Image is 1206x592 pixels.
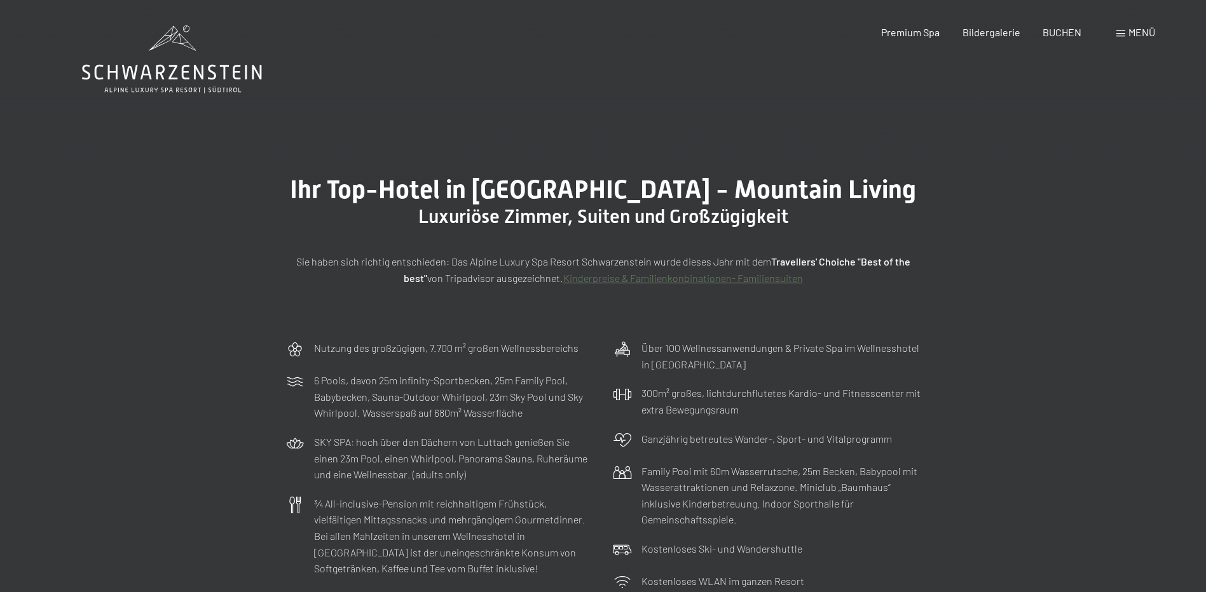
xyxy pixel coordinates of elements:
p: Kostenloses WLAN im ganzen Resort [641,573,804,589]
p: SKY SPA: hoch über den Dächern von Luttach genießen Sie einen 23m Pool, einen Whirlpool, Panorama... [314,434,594,483]
p: Ganzjährig betreutes Wander-, Sport- und Vitalprogramm [641,431,892,447]
p: 300m² großes, lichtdurchflutetes Kardio- und Fitnesscenter mit extra Bewegungsraum [641,385,921,417]
p: 6 Pools, davon 25m Infinity-Sportbecken, 25m Family Pool, Babybecken, Sauna-Outdoor Whirlpool, 23... [314,372,594,421]
span: Ihr Top-Hotel in [GEOGRAPHIC_DATA] - Mountain Living [290,175,916,205]
p: Sie haben sich richtig entschieden: Das Alpine Luxury Spa Resort Schwarzenstein wurde dieses Jahr... [285,253,921,286]
span: Luxuriöse Zimmer, Suiten und Großzügigkeit [418,205,788,227]
span: Menü [1128,26,1155,38]
p: Nutzung des großzügigen, 7.700 m² großen Wellnessbereichs [314,340,579,356]
p: Kostenloses Ski- und Wandershuttle [641,541,802,557]
a: BUCHEN [1043,26,1081,38]
p: ¾ All-inclusive-Pension mit reichhaltigem Frühstück, vielfältigen Mittagssnacks und mehrgängigem ... [314,495,594,577]
p: Über 100 Wellnessanwendungen & Private Spa im Wellnesshotel in [GEOGRAPHIC_DATA] [641,340,921,372]
a: Premium Spa [881,26,940,38]
a: Bildergalerie [963,26,1020,38]
strong: Travellers' Choiche "Best of the best" [404,255,910,284]
a: Kinderpreise & Familienkonbinationen- Familiensuiten [563,272,803,284]
p: Family Pool mit 60m Wasserrutsche, 25m Becken, Babypool mit Wasserattraktionen und Relaxzone. Min... [641,463,921,528]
